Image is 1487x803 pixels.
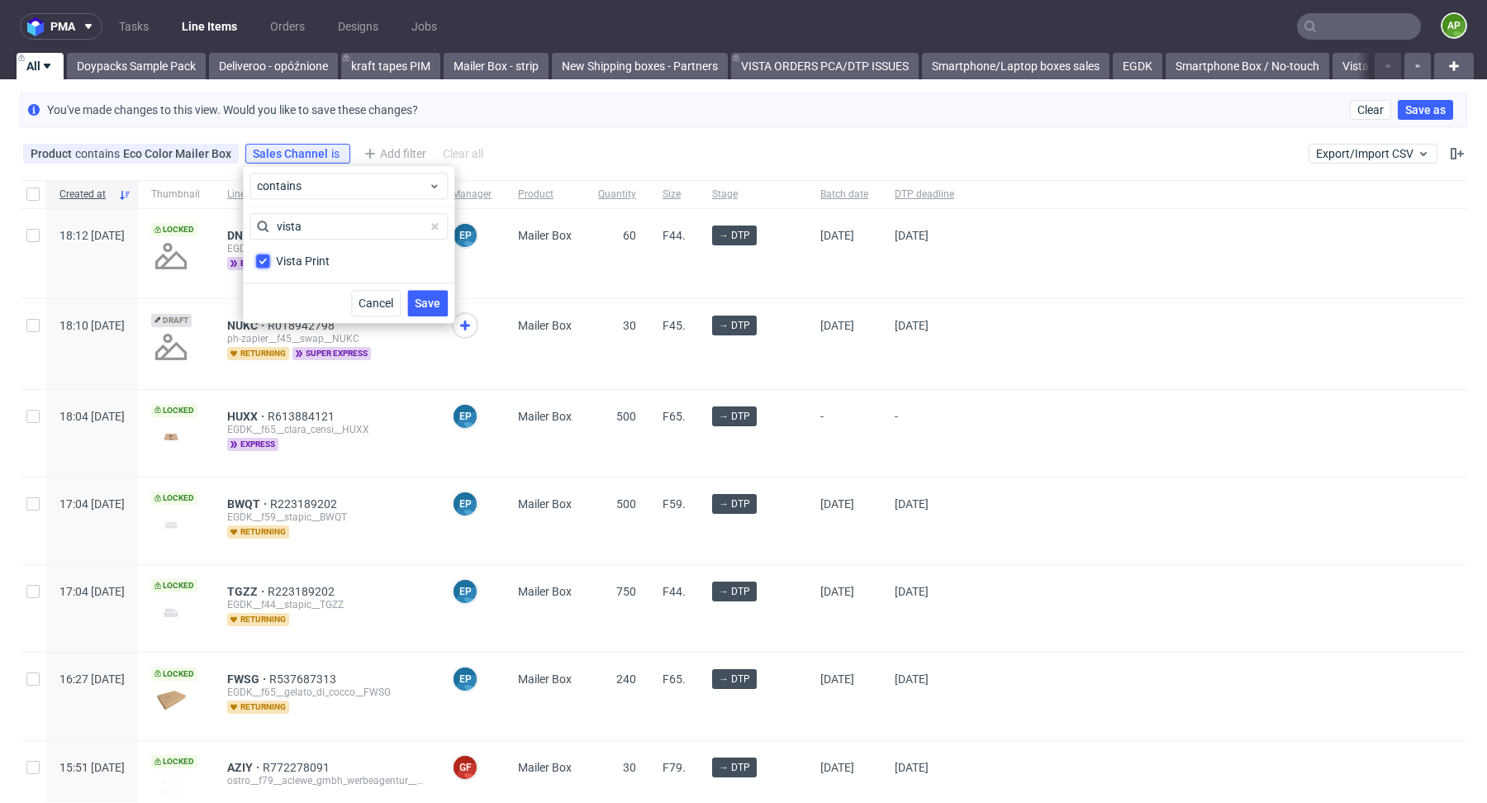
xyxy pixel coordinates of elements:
[253,147,331,160] span: Sales Channel
[268,410,338,423] a: R613884121
[50,21,75,32] span: pma
[820,319,854,332] span: [DATE]
[731,53,919,79] a: VISTA ORDERS PCA/DTP ISSUES
[820,672,854,686] span: [DATE]
[227,242,425,255] div: EGDK__f44____DNXB
[59,188,112,202] span: Created at
[227,525,289,539] span: returning
[227,686,425,699] div: EGDK__f65__gelato_di_cocco__FWSG
[1309,144,1437,164] button: Export/Import CSV
[552,53,728,79] a: New Shipping boxes - Partners
[616,410,636,423] span: 500
[719,497,750,511] span: → DTP
[151,668,197,681] span: Locked
[59,585,125,598] span: 17:04 [DATE]
[401,13,447,40] a: Jobs
[341,53,440,79] a: kraft tapes PIM
[151,404,197,417] span: Locked
[1405,104,1446,116] span: Save as
[719,228,750,243] span: → DTP
[59,229,125,242] span: 18:12 [DATE]
[328,13,388,40] a: Designs
[820,761,854,774] span: [DATE]
[227,319,268,332] span: NUKC
[1357,104,1384,116] span: Clear
[719,318,750,333] span: → DTP
[895,319,929,332] span: [DATE]
[227,774,425,787] div: ostro__f79__aclewe_gmbh_werbeagentur__AZIY
[227,672,269,686] a: FWSG
[227,410,268,423] span: HUXX
[227,585,268,598] a: TGZZ
[616,672,636,686] span: 240
[59,761,125,774] span: 15:51 [DATE]
[151,689,191,711] img: data
[227,701,289,714] span: returning
[1398,100,1453,120] button: Save as
[663,319,686,332] span: F45.
[359,297,393,309] span: Cancel
[663,497,686,511] span: F59.
[598,188,636,202] span: Quantity
[47,102,418,118] p: You've made changes to this view. Would you like to save these changes?
[454,580,477,603] figcaption: EP
[518,585,572,598] span: Mailer Box
[895,672,929,686] span: [DATE]
[820,229,854,242] span: [DATE]
[1316,147,1430,160] span: Export/Import CSV
[227,332,425,345] div: ph-zapier__f45__swap__NUKC
[257,178,428,194] span: contains
[59,319,125,332] span: 18:10 [DATE]
[209,53,338,79] a: Deliveroo - opóźnione
[151,327,191,367] img: no_design.png
[151,579,197,592] span: Locked
[1113,53,1162,79] a: EGDK
[454,668,477,691] figcaption: EP
[518,497,572,511] span: Mailer Box
[820,585,854,598] span: [DATE]
[663,410,686,423] span: F65.
[269,672,340,686] a: R537687313
[172,13,247,40] a: Line Items
[820,410,868,457] span: -
[67,53,206,79] a: Doypacks Sample Pack
[151,492,197,505] span: Locked
[263,761,333,774] a: R772278091
[407,290,448,316] button: Save
[623,761,636,774] span: 30
[151,188,201,202] span: Thumbnail
[663,672,686,686] span: F65.
[151,755,197,768] span: Locked
[31,147,75,160] span: Product
[227,229,268,242] a: DNXB
[454,492,477,516] figcaption: EP
[123,147,231,160] div: Eco Color Mailer Box
[75,147,123,160] span: contains
[249,213,448,240] input: Search for a value(s)
[268,585,338,598] span: R223189202
[518,229,572,242] span: Mailer Box
[518,761,572,774] span: Mailer Box
[820,497,854,511] span: [DATE]
[151,514,191,536] img: version_two_editor_design
[454,224,477,247] figcaption: EP
[444,53,549,79] a: Mailer Box - strip
[712,188,794,202] span: Stage
[151,236,191,276] img: no_design.png
[109,13,159,40] a: Tasks
[260,13,315,40] a: Orders
[922,53,1109,79] a: Smartphone/Laptop boxes sales
[439,142,487,165] div: Clear all
[518,188,572,202] span: Product
[151,781,191,795] img: version_two_editor_design.png
[227,497,270,511] a: BWQT
[59,410,125,423] span: 18:04 [DATE]
[663,188,686,202] span: Size
[663,585,686,598] span: F44.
